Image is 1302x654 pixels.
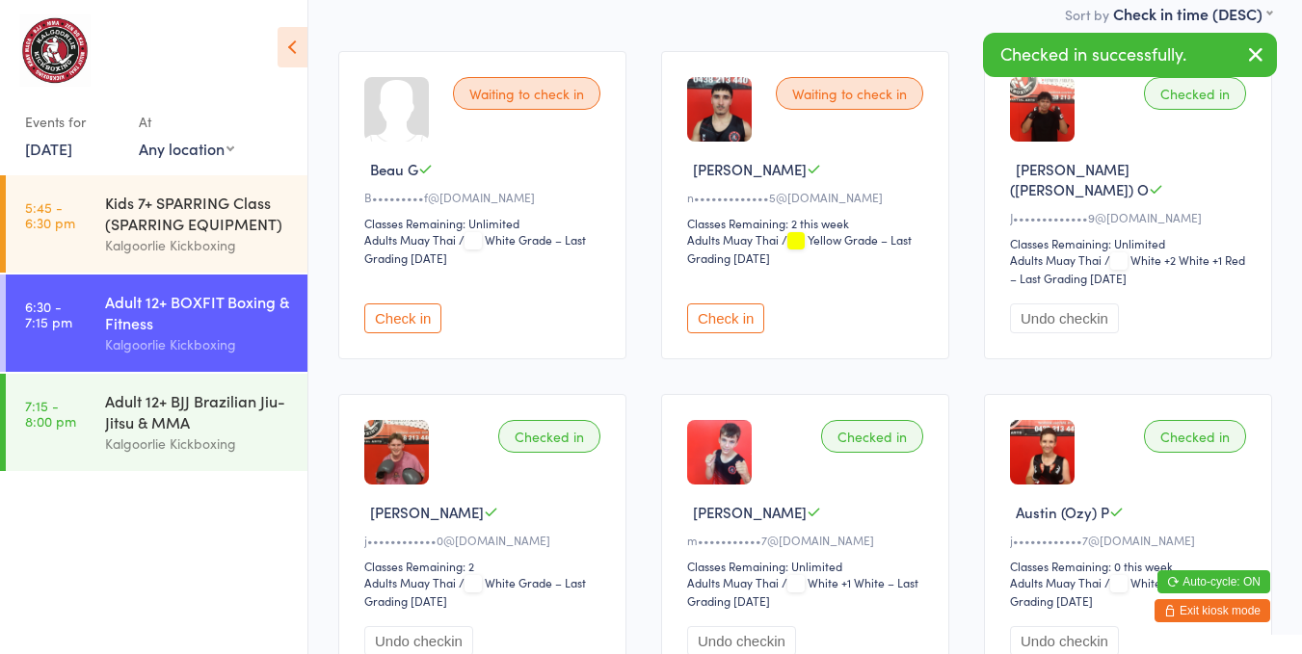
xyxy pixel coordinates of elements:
div: Adults Muay Thai [1010,574,1102,590]
div: Adult 12+ BJJ Brazilian Jiu-Jitsu & MMA [105,390,291,432]
div: n•••••••••••••5@[DOMAIN_NAME] [687,189,929,205]
img: Kalgoorlie Kickboxing [19,14,91,87]
div: Classes Remaining: 0 this week [1010,558,1252,574]
div: Kalgoorlie Kickboxing [105,333,291,355]
button: Check in [364,303,441,333]
time: 6:30 - 7:15 pm [25,299,72,329]
div: Checked in [1144,420,1246,453]
div: Waiting to check in [453,77,600,110]
div: Classes Remaining: Unlimited [687,558,929,574]
img: image1740196896.png [687,420,752,484]
div: Classes Remaining: Unlimited [1010,235,1252,251]
img: image1748949611.png [1010,77,1075,142]
div: Classes Remaining: 2 [364,558,606,574]
span: [PERSON_NAME] [693,159,807,179]
span: Beau G [370,159,418,179]
button: Undo checkin [1010,303,1119,333]
a: 5:45 -6:30 pmKids 7+ SPARRING Class (SPARRING EQUIPMENT)Kalgoorlie Kickboxing [6,175,307,273]
div: Adults Muay Thai [364,231,456,248]
time: 5:45 - 6:30 pm [25,199,75,230]
div: Classes Remaining: Unlimited [364,215,606,231]
div: Events for [25,106,120,138]
div: j••••••••••••0@[DOMAIN_NAME] [364,532,606,548]
a: [DATE] [25,138,72,159]
span: [PERSON_NAME] ([PERSON_NAME]) O [1010,159,1149,199]
span: [PERSON_NAME] [370,502,484,522]
div: Adults Muay Thai [687,231,779,248]
a: 6:30 -7:15 pmAdult 12+ BOXFIT Boxing & FitnessKalgoorlie Kickboxing [6,275,307,372]
div: At [139,106,234,138]
div: Check in time (DESC) [1113,3,1272,24]
img: image1753873596.png [364,420,429,484]
div: J•••••••••••••9@[DOMAIN_NAME] [1010,209,1252,225]
div: Checked in [1144,77,1246,110]
div: Checked in [498,420,600,453]
div: Kalgoorlie Kickboxing [105,432,291,455]
button: Auto-cycle: ON [1157,570,1270,593]
div: Waiting to check in [776,77,923,110]
div: Adults Muay Thai [687,574,779,590]
div: Classes Remaining: 2 this week [687,215,929,231]
div: Adults Muay Thai [1010,251,1102,268]
div: Checked in [821,420,923,453]
span: Austin (Ozy) P [1016,502,1109,522]
img: image1734086883.png [1010,420,1075,484]
button: Exit kiosk mode [1155,599,1270,622]
img: image1746011282.png [687,77,752,142]
time: 7:15 - 8:00 pm [25,398,76,429]
div: B•••••••••f@[DOMAIN_NAME] [364,189,606,205]
button: Check in [687,303,764,333]
div: Kalgoorlie Kickboxing [105,234,291,256]
div: Checked in successfully. [983,33,1277,77]
div: Adult 12+ BOXFIT Boxing & Fitness [105,291,291,333]
div: Adults Muay Thai [364,574,456,590]
div: Kids 7+ SPARRING Class (SPARRING EQUIPMENT) [105,192,291,234]
span: [PERSON_NAME] [693,502,807,522]
label: Sort by [1065,5,1109,24]
a: 7:15 -8:00 pmAdult 12+ BJJ Brazilian Jiu-Jitsu & MMAKalgoorlie Kickboxing [6,374,307,471]
div: j••••••••••••7@[DOMAIN_NAME] [1010,532,1252,548]
div: Any location [139,138,234,159]
div: m•••••••••••7@[DOMAIN_NAME] [687,532,929,548]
